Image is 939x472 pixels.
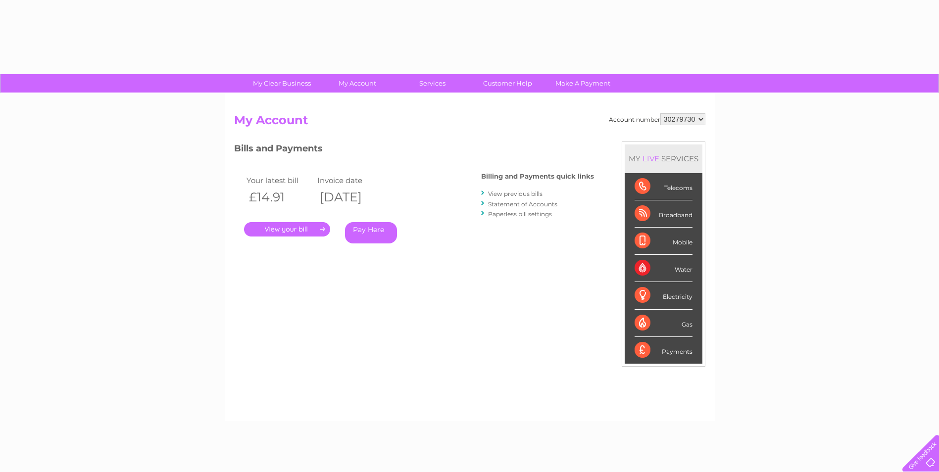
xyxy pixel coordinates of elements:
[641,154,661,163] div: LIVE
[244,222,330,236] a: .
[488,190,543,197] a: View previous bills
[467,74,548,93] a: Customer Help
[244,187,315,207] th: £14.91
[635,282,692,309] div: Electricity
[635,173,692,200] div: Telecoms
[488,210,552,218] a: Paperless bill settings
[241,74,323,93] a: My Clear Business
[315,174,386,187] td: Invoice date
[635,255,692,282] div: Water
[625,144,702,173] div: MY SERVICES
[635,200,692,228] div: Broadband
[481,173,594,180] h4: Billing and Payments quick links
[234,142,594,159] h3: Bills and Payments
[315,187,386,207] th: [DATE]
[244,174,315,187] td: Your latest bill
[316,74,398,93] a: My Account
[609,113,705,125] div: Account number
[345,222,397,243] a: Pay Here
[488,200,557,208] a: Statement of Accounts
[542,74,624,93] a: Make A Payment
[234,113,705,132] h2: My Account
[635,228,692,255] div: Mobile
[392,74,473,93] a: Services
[635,337,692,364] div: Payments
[635,310,692,337] div: Gas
